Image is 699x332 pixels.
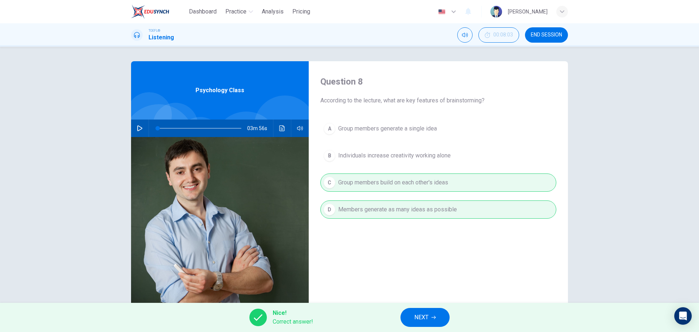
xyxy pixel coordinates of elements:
[414,312,429,323] span: NEXT
[457,27,473,43] div: Mute
[149,28,160,33] span: TOEFL®
[189,7,217,16] span: Dashboard
[437,9,446,15] img: en
[131,137,309,315] img: Psychology Class
[276,120,288,137] button: Click to see the audio transcription
[531,32,562,38] span: END SESSION
[674,307,692,325] div: Open Intercom Messenger
[490,6,502,17] img: Profile picture
[225,7,246,16] span: Practice
[273,317,313,326] span: Correct answer!
[292,7,310,16] span: Pricing
[400,308,450,327] button: NEXT
[525,27,568,43] button: END SESSION
[131,4,169,19] img: EduSynch logo
[262,7,284,16] span: Analysis
[320,96,556,105] span: According to the lecture, what are key features of brainstorming?
[186,5,220,18] button: Dashboard
[149,33,174,42] h1: Listening
[493,32,513,38] span: 00:08:03
[508,7,548,16] div: [PERSON_NAME]
[320,76,556,87] h4: Question 8
[273,309,313,317] span: Nice!
[478,27,519,43] button: 00:08:03
[259,5,287,18] button: Analysis
[222,5,256,18] button: Practice
[196,86,244,95] span: Psychology Class
[478,27,519,43] div: Hide
[247,120,273,137] span: 03m 56s
[289,5,313,18] button: Pricing
[131,4,186,19] a: EduSynch logo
